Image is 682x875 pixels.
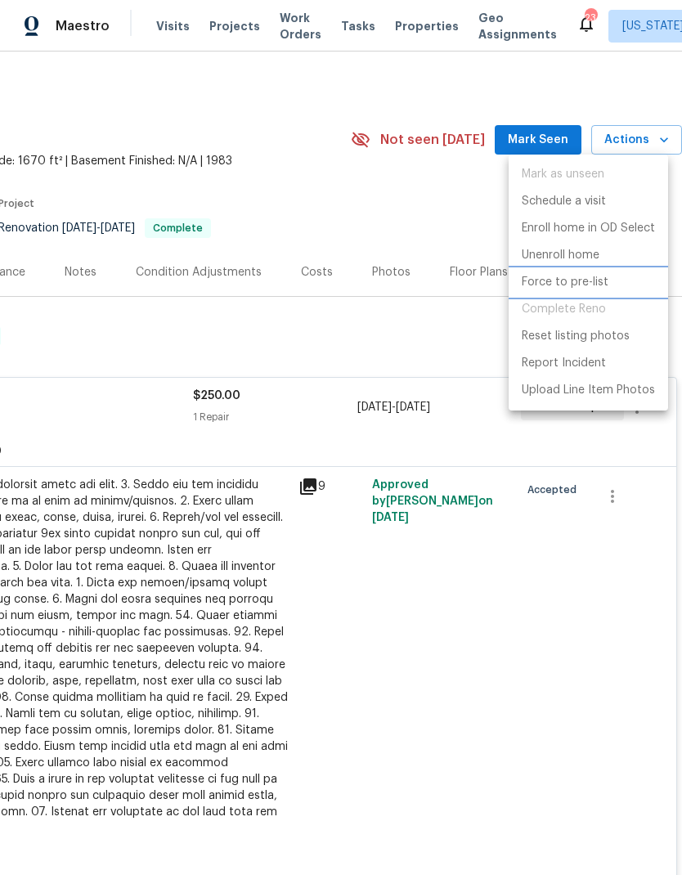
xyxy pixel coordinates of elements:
span: Project is already completed [509,296,668,323]
p: Schedule a visit [522,193,606,210]
p: Upload Line Item Photos [522,382,655,399]
p: Force to pre-list [522,274,608,291]
p: Report Incident [522,355,606,372]
p: Enroll home in OD Select [522,220,655,237]
p: Unenroll home [522,247,599,264]
p: Reset listing photos [522,328,630,345]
